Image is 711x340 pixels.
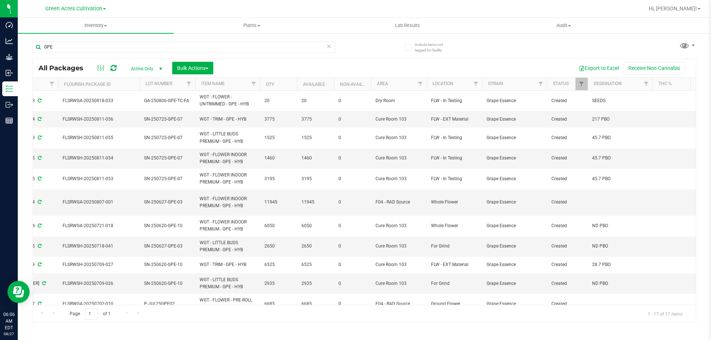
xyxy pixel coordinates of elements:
[301,280,330,287] span: 2935
[144,134,191,141] span: SN-250725-GPE-07
[63,175,135,182] span: FLSRWSH-20250811-053
[200,131,256,145] span: WGT - LITTLE BUDS PREMIUM - GPE - HYB
[301,261,330,268] span: 6525
[375,300,422,307] span: F04 - RAD Source
[338,222,367,229] span: 0
[144,300,191,307] span: P-JUL25GPE02
[592,243,648,250] span: ND PBO
[487,243,543,250] span: Grape Essence
[338,155,367,162] span: 0
[264,134,293,141] span: 1525
[301,175,330,182] span: 3195
[41,281,46,286] span: Sync from Compliance System
[488,81,503,86] a: Strain
[63,97,135,104] span: FLSRWGA-20250818-033
[201,81,225,86] a: Item Name
[431,261,478,268] span: FLW - EXT Material
[592,175,648,182] span: 45.7 PBO
[301,222,330,229] span: 6050
[264,300,293,307] span: 6685
[63,243,135,250] span: FLSRWSH-20250718-041
[37,155,41,161] span: Sync from Compliance System
[553,81,569,86] a: Status
[144,116,191,123] span: SN-250725-GPE-07
[487,155,543,162] span: Grape Essence
[3,331,14,337] p: 08/27
[200,239,256,253] span: WGT - LITTLE BUDS PREMIUM - GPE - HYB
[470,78,482,90] a: Filter
[7,281,30,303] iframe: Resource center
[375,261,422,268] span: Cure Room 103
[144,261,191,268] span: SN-250620-GPE-10
[144,222,191,229] span: SN-250620-GPE-10
[301,243,330,250] span: 2650
[592,116,648,123] span: 217 PBO
[144,175,191,182] span: SN-250725-GPE-07
[551,155,583,162] span: Created
[37,223,41,228] span: Sync from Compliance System
[338,134,367,141] span: 0
[431,175,478,182] span: FLW - In Testing
[649,6,697,11] span: Hi, [PERSON_NAME]!
[264,280,293,287] span: 2935
[486,22,641,29] span: Audit
[33,41,335,53] input: Search Package ID, Item Name, SKU, Lot or Part Number...
[592,261,648,268] span: 28.7 PBO
[592,134,648,141] span: 45.7 PBO
[592,222,648,229] span: ND PBO
[551,222,583,229] span: Created
[63,261,135,268] span: FLSRWSH-20250709-027
[37,117,41,122] span: Sync from Compliance System
[264,175,293,182] span: 3195
[177,65,208,71] span: Bulk Actions
[433,81,453,86] a: Location
[431,97,478,104] span: FLW - In Testing
[575,78,588,90] a: Filter
[487,300,543,307] span: Grape Essence
[301,97,330,104] span: 20
[63,300,135,307] span: FLSRWGA-20250702-010
[592,155,648,162] span: 45.7 PBO
[338,116,367,123] span: 0
[414,78,427,90] a: Filter
[183,78,195,90] a: Filter
[144,243,191,250] span: SN-250627-GPE-03
[37,301,41,306] span: Sync from Compliance System
[487,199,543,206] span: Grape Essence
[640,78,652,90] a: Filter
[146,81,172,86] a: Lot Number
[377,81,388,86] a: Area
[144,280,191,287] span: SN-250620-GPE-10
[18,22,174,29] span: Inventory
[375,155,422,162] span: Cure Room 103
[658,81,672,86] a: THC %
[6,37,13,45] inline-svg: Analytics
[248,78,260,90] a: Filter
[551,116,583,123] span: Created
[551,134,583,141] span: Created
[385,22,430,29] span: Lab Results
[375,199,422,206] span: F04 - RAD Source
[431,280,478,287] span: For Grind
[431,134,478,141] span: FLW - In Testing
[6,21,13,29] inline-svg: Dashboard
[338,97,367,104] span: 0
[172,62,213,74] button: Bulk Actions
[301,199,330,206] span: 11945
[326,41,331,51] span: Clear
[487,222,543,229] span: Grape Essence
[174,22,329,29] span: Plants
[431,116,478,123] span: FLW - EXT Material
[487,116,543,123] span: Grape Essence
[63,308,117,320] span: Page of 1
[266,82,274,87] a: Qty
[301,300,330,307] span: 6685
[264,261,293,268] span: 6525
[200,116,256,123] span: WGT - TRIM - GPE - HYB
[144,97,191,104] span: GA-250806-GPE-TC-FA
[6,53,13,61] inline-svg: Grow
[37,243,41,249] span: Sync from Compliance System
[37,135,41,140] span: Sync from Compliance System
[551,175,583,182] span: Created
[303,82,325,87] a: Available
